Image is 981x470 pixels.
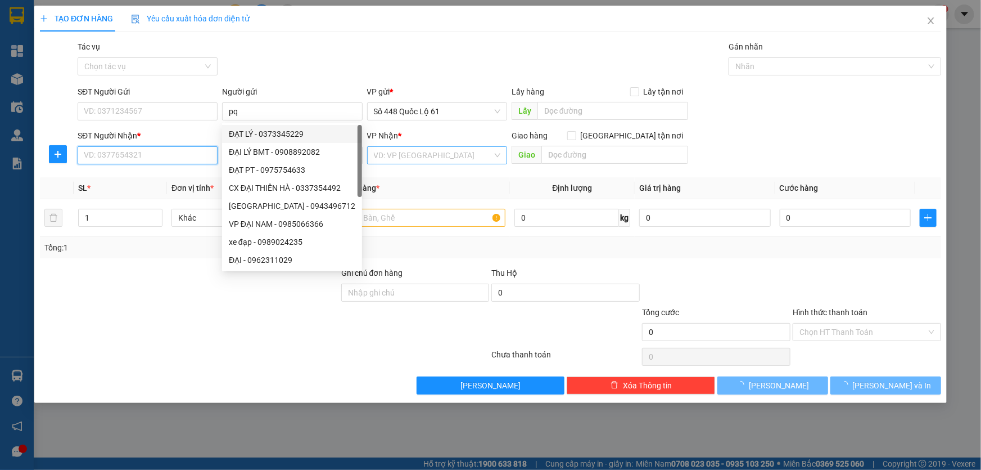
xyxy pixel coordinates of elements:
div: Người gửi [222,86,362,98]
span: Lấy [512,102,537,120]
span: SL [78,183,87,193]
div: [GEOGRAPHIC_DATA] - 0943496712 [229,200,355,212]
button: plus [49,145,67,163]
span: Xóa Thông tin [623,379,672,392]
button: delete [44,209,62,227]
span: loading [840,381,853,389]
span: VP Nhận [367,131,399,140]
div: ĐẠT PT - 0975754633 [222,161,362,179]
span: Tổng cước [642,308,679,317]
span: Giao [512,146,541,164]
span: Giao hàng [512,131,548,140]
div: SĐT Người Gửi [78,86,218,98]
button: Close [915,6,947,37]
input: VD: Bàn, Ghế [343,209,505,227]
div: ĐẠI - 0962311029 [229,254,355,266]
span: Khác [178,209,327,226]
div: VP ĐẠI NAM - 0985066366 [229,218,355,230]
span: kg [619,209,630,227]
span: Định lượng [553,183,593,193]
span: Giá trị hàng [639,183,681,193]
div: ĐẠI LÝ BMT - 0908892082 [222,143,362,161]
div: ĐẠT PT - 0975754633 [229,164,355,176]
span: plus [920,213,936,222]
span: Đơn vị tính [171,183,214,193]
div: ĐẠI LÝ BMT - 0908892082 [229,146,355,158]
span: [GEOGRAPHIC_DATA] tận nơi [576,129,688,142]
div: Tổng: 1 [44,241,379,254]
span: close [926,16,935,25]
button: plus [920,209,937,227]
div: ĐẠT LÝ - 0373345229 [229,128,355,140]
img: icon [131,15,140,24]
span: Lấy tận nơi [639,86,688,98]
label: Gán nhãn [729,42,763,51]
button: [PERSON_NAME] [717,377,828,395]
div: Chưa thanh toán [491,348,641,368]
span: loading [736,381,749,389]
span: plus [49,150,66,159]
div: VP gửi [367,86,507,98]
span: Lấy hàng [512,87,544,96]
span: [PERSON_NAME] [460,379,521,392]
span: Số 448 Quốc Lộ 61 [374,103,500,120]
div: CX ĐẠI THIÊN HÀ - 0337354492 [222,179,362,197]
span: delete [611,381,618,390]
div: VP ĐẠI NAM - 0985066366 [222,215,362,233]
input: Dọc đường [541,146,688,164]
span: TẠO ĐƠN HÀNG [40,14,113,23]
div: xe đạp - 0989024235 [222,233,362,251]
input: 0 [639,209,771,227]
span: Cước hàng [780,183,819,193]
div: ĐẠI - 0962311029 [222,251,362,269]
label: Hình thức thanh toán [793,308,867,317]
div: ĐẠT LÝ - 0373345229 [222,125,362,143]
label: Tác vụ [78,42,100,51]
div: xe đạp - 0989024235 [229,236,355,248]
span: [PERSON_NAME] [749,379,809,392]
span: plus [40,15,48,23]
input: Dọc đường [537,102,688,120]
label: Ghi chú đơn hàng [341,268,403,277]
button: [PERSON_NAME] [417,377,565,395]
div: CẦU ĐẠI HOÀ - 0943496712 [222,197,362,215]
div: SĐT Người Nhận [78,129,218,142]
button: deleteXóa Thông tin [567,377,715,395]
span: Thu Hộ [491,268,517,277]
span: Yêu cầu xuất hóa đơn điện tử [131,14,250,23]
input: Ghi chú đơn hàng [341,284,490,302]
span: [PERSON_NAME] và In [853,379,932,392]
div: CX ĐẠI THIÊN HÀ - 0337354492 [229,182,355,194]
button: [PERSON_NAME] và In [830,377,941,395]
